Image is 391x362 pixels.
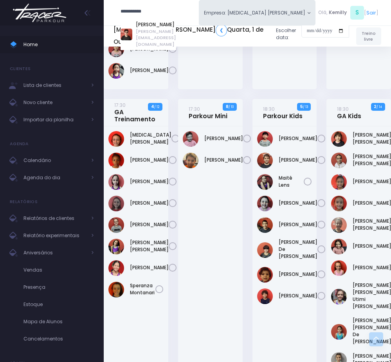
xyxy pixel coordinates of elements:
[130,200,169,207] a: [PERSON_NAME]
[23,282,94,292] span: Presença
[315,5,381,21] div: [ ]
[23,248,86,258] span: Aniversários
[114,102,126,108] small: 17:30
[130,264,169,271] a: [PERSON_NAME]
[331,324,347,340] img: Maria Clara De Paula Silva
[108,282,124,297] img: Speranza Montanari Ferreira
[356,27,381,45] a: Treino livre
[257,288,273,304] img: Theo Valotto
[136,28,176,48] span: [PERSON_NAME][EMAIL_ADDRESS][DOMAIN_NAME]
[108,153,124,168] img: Laura Varjão
[257,242,273,258] img: Rafael De Paula Silva
[279,200,317,207] a: [PERSON_NAME]
[257,267,273,283] img: Renan Parizzi Durães
[337,106,349,112] small: 18:30
[130,221,169,228] a: [PERSON_NAME]
[23,155,86,166] span: Calendário
[318,9,328,16] span: Olá,
[263,106,275,112] small: 18:30
[23,334,94,344] span: Cancelamentos
[23,317,94,327] span: Mapa de Alunos
[257,217,273,233] img: Noah Amorim
[350,6,364,20] span: S
[331,196,347,211] img: Lara Araújo
[337,105,361,120] a: 18:30GA Kids
[257,131,273,147] img: Henrique Saito
[130,178,169,185] a: [PERSON_NAME]
[374,104,377,110] strong: 2
[23,115,86,125] span: Importar da planilha
[263,105,303,120] a: 18:30Parkour Kids
[300,104,303,110] strong: 5
[130,282,155,296] a: Speranza Montanari
[183,153,198,168] img: Theodoro Tarcitano
[204,135,243,142] a: [PERSON_NAME]
[23,299,94,310] span: Estoque
[23,265,94,275] span: Vendas
[108,239,124,254] img: Manuela Ary Madruga
[154,104,159,109] small: / 12
[257,174,273,190] img: Maitê Lens
[226,104,229,110] strong: 8
[108,131,124,147] img: Allegra Montanari Ferreira
[331,153,347,168] img: Carolina Lima Trindade
[108,63,124,79] img: Serena Tseng
[331,260,347,276] img: Liz Valotto
[279,292,317,299] a: [PERSON_NAME]
[331,217,347,233] img: Laura Alycia Ventura de Souza
[279,175,304,189] a: Maitê Lens
[136,21,176,28] a: [PERSON_NAME]
[10,61,31,77] h4: Clientes
[23,97,86,108] span: Novo cliente
[279,157,317,164] a: [PERSON_NAME]
[329,9,347,16] span: Kemilly
[229,104,234,109] small: / 10
[108,260,124,276] img: Manuela Moretz Andrade
[114,24,270,48] h5: [MEDICAL_DATA] [PERSON_NAME] Quarta, 1 de Outubro de 2025
[130,131,171,146] a: [MEDICAL_DATA][PERSON_NAME]
[216,24,227,36] a: ❮
[331,174,347,190] img: Giovanna Melo
[108,217,124,233] img: Maite Magri Loureiro
[204,157,243,164] a: [PERSON_NAME]
[23,40,94,50] span: Home
[257,153,273,168] img: João Pedro Perregil
[257,196,273,211] img: Manuela Soggio
[23,231,86,241] span: Relatório experimentais
[23,173,86,183] span: Agenda do dia
[183,131,198,147] img: Dante Custodio Vizzotto
[114,22,349,50] div: Escolher data:
[331,289,347,304] img: Maria Cecília Utimi de Sousa
[189,106,200,112] small: 17:30
[366,9,376,16] a: Sair
[303,104,308,109] small: / 13
[23,213,86,223] span: Relatórios de clientes
[114,101,155,123] a: 17:30GA Treinamento
[279,239,317,260] a: [PERSON_NAME] De [PERSON_NAME]
[10,136,29,152] h4: Agenda
[10,194,38,210] h4: Relatórios
[331,239,347,254] img: Liz Stetz Tavernaro Torres
[279,135,317,142] a: [PERSON_NAME]
[377,104,382,109] small: / 14
[331,131,347,147] img: Ana Maya Sanches Fernandes
[189,105,227,120] a: 17:30Parkour Mini
[130,239,169,253] a: [PERSON_NAME] [PERSON_NAME]
[108,174,124,190] img: Luiza Lima Marinelli
[108,196,124,211] img: Lívia Denz Machado Borges
[23,80,86,90] span: Lista de clientes
[151,104,154,110] strong: 4
[130,157,169,164] a: [PERSON_NAME]
[279,221,317,228] a: [PERSON_NAME]
[279,271,317,278] a: [PERSON_NAME]
[130,67,169,74] a: [PERSON_NAME]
